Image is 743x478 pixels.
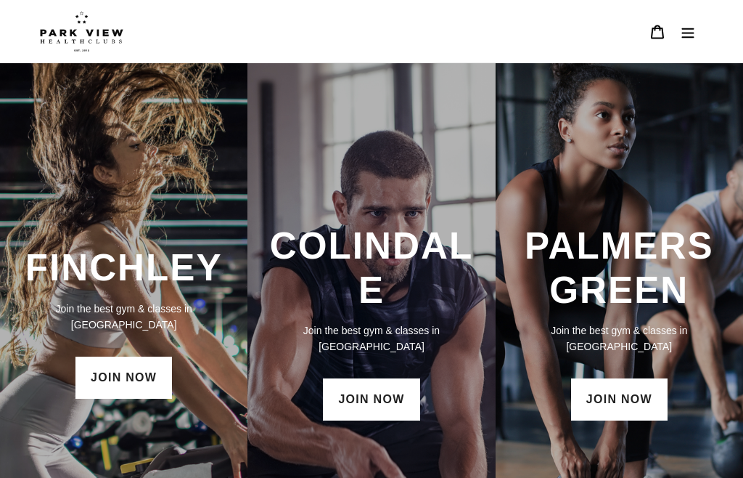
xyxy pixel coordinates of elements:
h3: FINCHLEY [15,246,233,290]
h3: PALMERS GREEN [510,224,728,313]
p: Join the best gym & classes in [GEOGRAPHIC_DATA] [510,323,728,355]
p: Join the best gym & classes in [GEOGRAPHIC_DATA] [15,301,233,333]
a: JOIN NOW: Palmers Green Membership [571,378,668,421]
a: JOIN NOW: Colindale Membership [323,378,419,421]
a: JOIN NOW: Finchley Membership [75,357,172,399]
p: Join the best gym & classes in [GEOGRAPHIC_DATA] [262,323,480,355]
button: Menu [673,16,703,47]
img: Park view health clubs is a gym near you. [40,11,123,52]
h3: COLINDALE [262,224,480,313]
